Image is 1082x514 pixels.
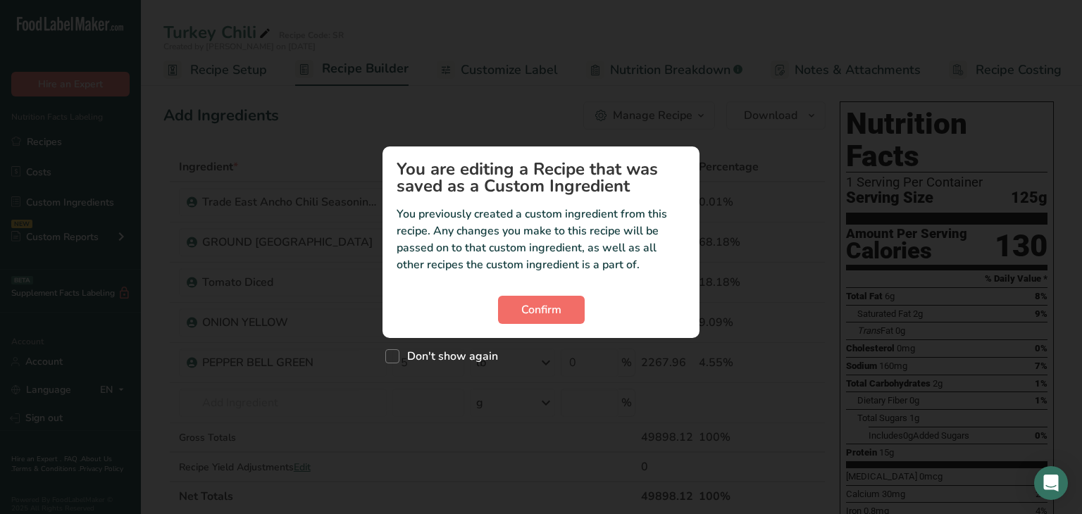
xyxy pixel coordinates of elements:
div: Open Intercom Messenger [1034,466,1068,500]
span: Don't show again [399,349,498,363]
p: You previously created a custom ingredient from this recipe. Any changes you make to this recipe ... [397,206,685,273]
span: Confirm [521,301,561,318]
h1: You are editing a Recipe that was saved as a Custom Ingredient [397,161,685,194]
button: Confirm [498,296,585,324]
